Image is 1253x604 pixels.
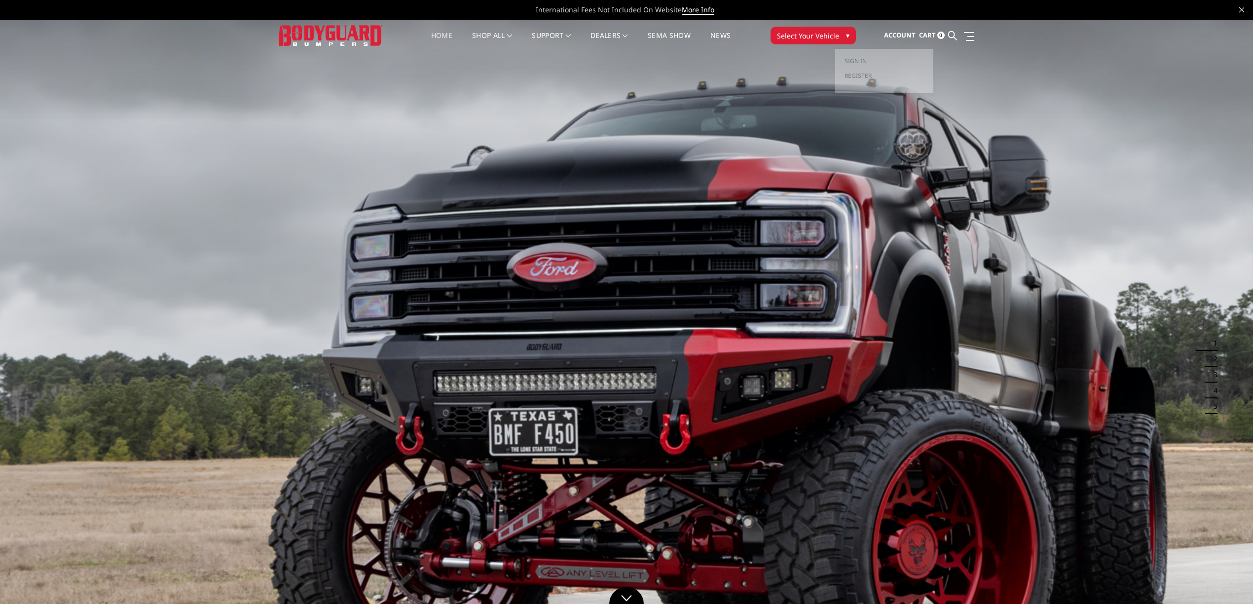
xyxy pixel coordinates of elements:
[845,71,872,80] span: Register
[532,32,571,51] a: Support
[845,69,923,83] a: Register
[1208,351,1217,367] button: 2 of 5
[845,57,867,65] span: Sign in
[771,27,856,44] button: Select Your Vehicle
[846,30,849,40] span: ▾
[884,22,916,49] a: Account
[710,32,731,51] a: News
[431,32,452,51] a: Home
[1208,398,1217,414] button: 5 of 5
[472,32,512,51] a: shop all
[648,32,691,51] a: SEMA Show
[919,22,945,49] a: Cart 0
[1208,367,1217,383] button: 3 of 5
[937,32,945,39] span: 0
[590,32,628,51] a: Dealers
[845,54,923,69] a: Sign in
[1208,383,1217,398] button: 4 of 5
[682,5,714,15] a: More Info
[777,31,839,41] span: Select Your Vehicle
[884,31,916,39] span: Account
[1208,335,1217,351] button: 1 of 5
[919,31,936,39] span: Cart
[279,25,382,45] img: BODYGUARD BUMPERS
[609,587,644,604] a: Click to Down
